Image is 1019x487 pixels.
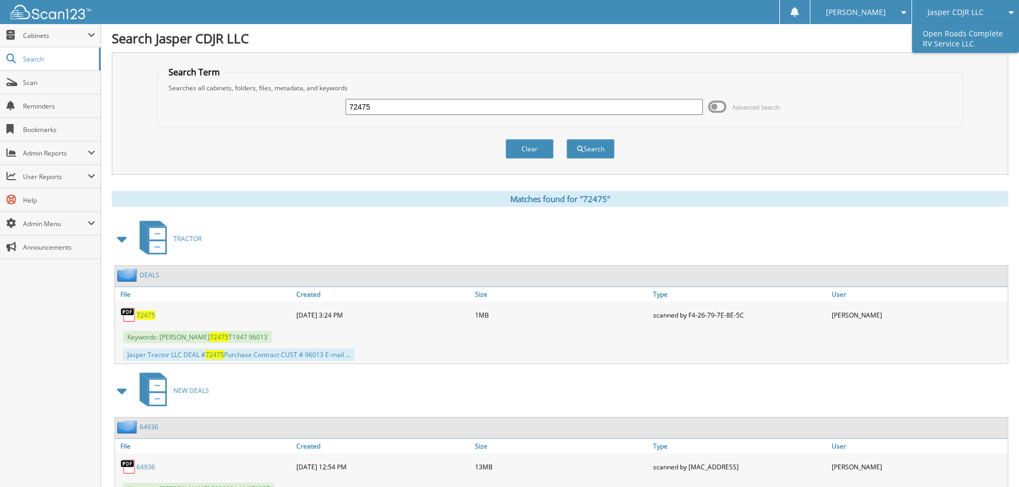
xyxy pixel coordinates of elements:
div: Searches all cabinets, folders, files, metadata, and keywords [163,83,957,92]
a: Created [294,287,472,302]
a: Size [472,287,651,302]
legend: Search Term [163,66,225,78]
div: 1MB [472,304,651,326]
div: Jasper Tractor LLC DEAL # Purchase Contract CUST # 96013 E-mail ... [123,349,355,361]
span: Reminders [23,102,95,111]
img: scan123-logo-white.svg [11,5,91,19]
span: NEW DEALS [173,386,209,395]
a: Created [294,439,472,453]
a: User [829,287,1008,302]
div: [DATE] 12:54 PM [294,456,472,477]
div: Matches found for "72475" [112,191,1008,207]
span: Jasper CDJR LLC [928,9,984,16]
iframe: Chat Widget [966,436,1019,487]
span: Bookmarks [23,125,95,134]
a: Type [650,287,829,302]
span: User Reports [23,172,88,181]
span: [PERSON_NAME] [826,9,886,16]
span: Keywords: [PERSON_NAME] T1947 96013 [123,331,272,343]
span: Announcements [23,243,95,252]
img: PDF.png [120,459,136,475]
span: Advanced Search [732,103,780,111]
span: Help [23,196,95,205]
img: folder2.png [117,268,140,282]
a: File [115,287,294,302]
a: 72475 [136,311,155,320]
a: NEW DEALS [133,369,209,412]
span: 72475 [205,350,224,359]
span: Scan [23,78,95,87]
span: 72475 [210,333,228,342]
span: TRACTOR [173,234,202,243]
span: Cabinets [23,31,88,40]
div: [PERSON_NAME] [829,304,1008,326]
span: Search [23,55,94,64]
div: [PERSON_NAME] [829,456,1008,477]
a: DEALS [140,270,159,280]
h1: Search Jasper CDJR LLC [112,29,1008,47]
a: User [829,439,1008,453]
a: TRACTOR [133,218,202,260]
div: scanned by F4-26-79-7E-8E-5C [650,304,829,326]
img: PDF.png [120,307,136,323]
a: Size [472,439,651,453]
div: 13MB [472,456,651,477]
a: File [115,439,294,453]
img: folder2.png [117,420,140,434]
div: scanned by [MAC_ADDRESS] [650,456,829,477]
span: Admin Menu [23,219,88,228]
a: 64936 [140,422,158,431]
a: Open Roads Complete RV Service LLC [912,24,1019,53]
a: 64936 [136,462,155,471]
a: Type [650,439,829,453]
button: Search [566,139,615,159]
span: Admin Reports [23,149,88,158]
button: Clear [505,139,554,159]
div: [DATE] 3:24 PM [294,304,472,326]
